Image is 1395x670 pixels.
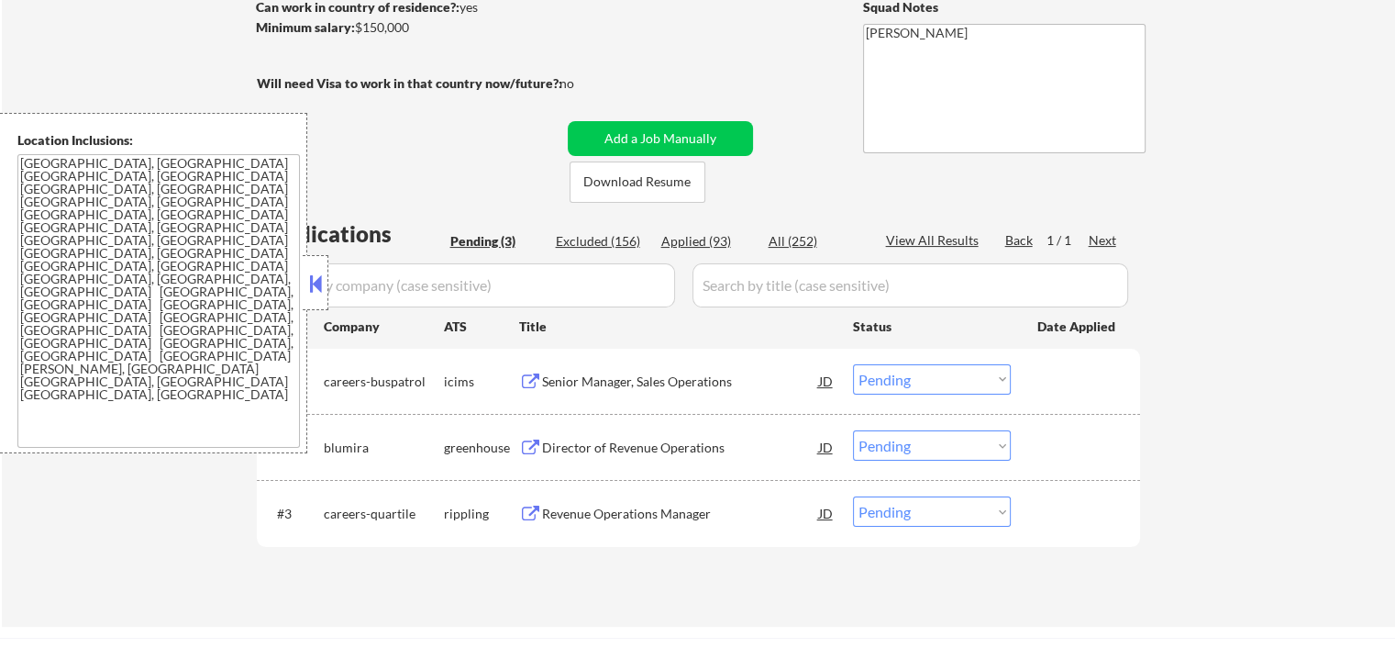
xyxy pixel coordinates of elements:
[769,232,860,251] div: All (252)
[1005,231,1035,250] div: Back
[853,309,1011,342] div: Status
[17,131,300,150] div: Location Inclusions:
[277,505,309,523] div: #3
[817,364,836,397] div: JD
[262,263,675,307] input: Search by company (case sensitive)
[568,121,753,156] button: Add a Job Manually
[256,18,561,37] div: $150,000
[444,318,519,336] div: ATS
[692,263,1128,307] input: Search by title (case sensitive)
[1046,231,1089,250] div: 1 / 1
[1037,318,1118,336] div: Date Applied
[324,373,444,391] div: careers-buspatrol
[444,373,519,391] div: icims
[661,232,753,251] div: Applied (93)
[444,439,519,457] div: greenhouse
[324,318,444,336] div: Company
[256,19,355,35] strong: Minimum salary:
[324,505,444,523] div: careers-quartile
[257,75,562,91] strong: Will need Visa to work in that country now/future?:
[542,439,819,457] div: Director of Revenue Operations
[542,505,819,523] div: Revenue Operations Manager
[262,223,444,245] div: Applications
[519,318,836,336] div: Title
[570,162,705,203] button: Download Resume
[559,74,612,93] div: no
[886,231,984,250] div: View All Results
[324,439,444,457] div: blumira
[444,505,519,523] div: rippling
[1089,231,1118,250] div: Next
[542,373,819,391] div: Senior Manager, Sales Operations
[817,430,836,463] div: JD
[556,232,648,251] div: Excluded (156)
[450,232,542,251] div: Pending (3)
[817,497,836,530] div: JD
